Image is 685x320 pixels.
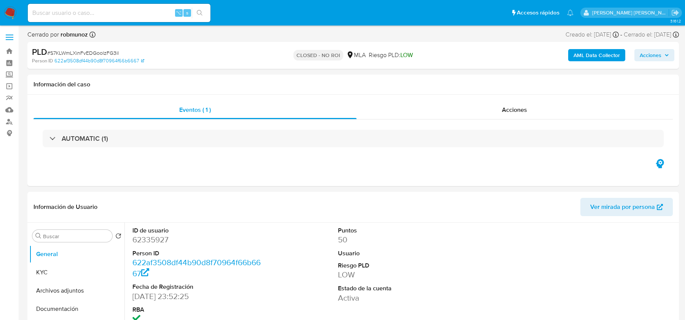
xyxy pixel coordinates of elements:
[517,9,559,17] span: Accesos rápidos
[400,51,413,59] span: LOW
[573,49,620,61] b: AML Data Collector
[369,51,413,59] span: Riesgo PLD:
[640,49,661,61] span: Acciones
[179,105,211,114] span: Eventos ( 1 )
[35,233,41,239] button: Buscar
[592,9,669,16] p: magali.barcan@mercadolibre.com
[132,306,262,314] dt: RBA
[580,198,673,216] button: Ver mirada por persona
[28,8,210,18] input: Buscar usuario o caso...
[132,226,262,235] dt: ID de usuario
[132,257,261,279] a: 622af3508df44b90d8f70964f66b6667
[176,9,182,16] span: ⌥
[634,49,674,61] button: Acciones
[115,233,121,241] button: Volver al orden por defecto
[338,293,467,303] dd: Activa
[29,300,124,318] button: Documentación
[29,263,124,282] button: KYC
[338,234,467,245] dd: 50
[132,283,262,291] dt: Fecha de Registración
[566,30,619,39] div: Creado el: [DATE]
[338,284,467,293] dt: Estado de la cuenta
[29,245,124,263] button: General
[32,46,47,58] b: PLD
[43,233,109,240] input: Buscar
[338,261,467,270] dt: Riesgo PLD
[620,30,622,39] span: -
[62,134,108,143] h3: AUTOMATIC (1)
[33,203,97,211] h1: Información de Usuario
[186,9,188,16] span: s
[132,234,262,245] dd: 62335927
[502,105,527,114] span: Acciones
[27,30,88,39] span: Cerrado por
[29,282,124,300] button: Archivos adjuntos
[43,130,664,147] div: AUTOMATIC (1)
[192,8,207,18] button: search-icon
[590,198,655,216] span: Ver mirada por persona
[132,291,262,302] dd: [DATE] 23:52:25
[59,30,88,39] b: robmunoz
[671,9,679,17] a: Salir
[338,269,467,280] dd: LOW
[624,30,679,39] div: Cerrado el: [DATE]
[293,50,343,60] p: CLOSED - NO ROI
[338,226,467,235] dt: Puntos
[346,51,366,59] div: MLA
[47,49,119,57] span: # S7KLWmLXinFvEDGoolzFG3iI
[568,49,625,61] button: AML Data Collector
[33,81,673,88] h1: Información del caso
[338,249,467,258] dt: Usuario
[132,249,262,258] dt: Person ID
[54,57,144,64] a: 622af3508df44b90d8f70964f66b6667
[32,57,53,64] b: Person ID
[567,10,573,16] a: Notificaciones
